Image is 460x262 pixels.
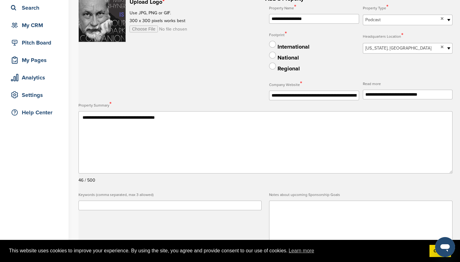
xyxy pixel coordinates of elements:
div: Help Center [9,107,62,118]
div: Settings [9,89,62,101]
label: Footprint [269,30,359,39]
label: Property Summary [78,100,453,110]
label: Headquarters Location [363,31,453,41]
label: Property Name [269,3,359,12]
a: Analytics [6,70,62,85]
a: Pitch Board [6,36,62,50]
iframe: Button to launch messaging window [435,237,455,257]
p: Use JPG, PNG or GIF. [130,9,225,17]
a: My CRM [6,18,62,32]
label: Company Website [269,80,359,89]
div: International [277,43,310,51]
div: 46 / 500 [78,176,453,184]
div: Regional [277,64,300,73]
label: Read more [363,80,453,88]
a: My Pages [6,53,62,67]
a: Search [6,1,62,15]
span: Podcast [365,16,438,24]
span: This website uses cookies to improve your experience. By using the site, you agree and provide co... [9,246,424,255]
label: Notes about upcoming Sponsorship Goals [269,191,452,199]
a: Settings [6,88,62,102]
a: Help Center [6,105,62,120]
div: National [277,54,299,62]
div: My CRM [9,20,62,31]
a: learn more about cookies [288,246,315,255]
span: [US_STATE], [GEOGRAPHIC_DATA] [365,45,438,52]
p: 300 x 300 pixels works best [130,17,225,25]
label: Keywords (comma separated, max 3 allowed) [78,191,262,199]
div: Analytics [9,72,62,83]
div: Search [9,2,62,13]
a: dismiss cookie message [429,245,451,257]
label: Property Type [363,3,453,12]
div: My Pages [9,55,62,66]
div: Pitch Board [9,37,62,48]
